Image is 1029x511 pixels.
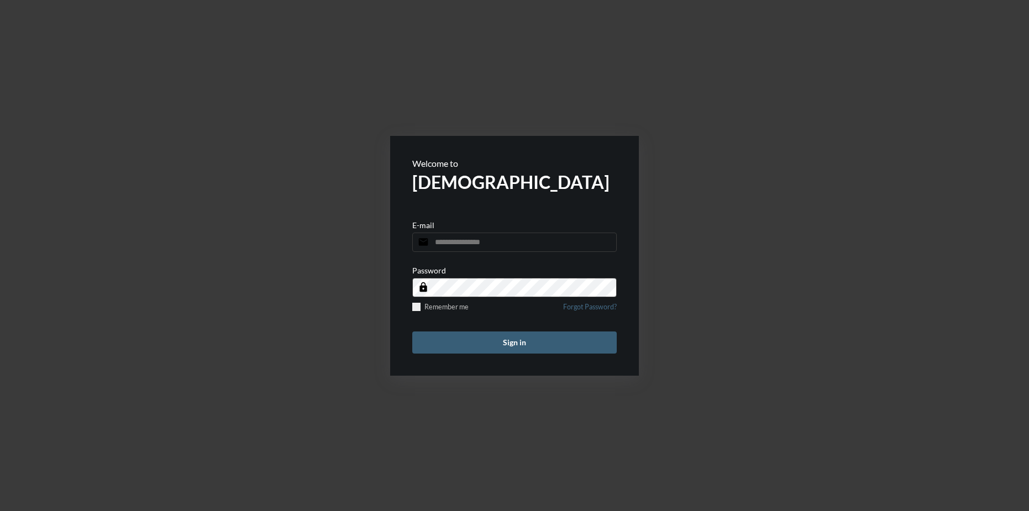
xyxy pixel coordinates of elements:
[412,303,469,311] label: Remember me
[412,331,617,354] button: Sign in
[412,158,617,168] p: Welcome to
[412,171,617,193] h2: [DEMOGRAPHIC_DATA]
[563,303,617,318] a: Forgot Password?
[412,220,434,230] p: E-mail
[412,266,446,275] p: Password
